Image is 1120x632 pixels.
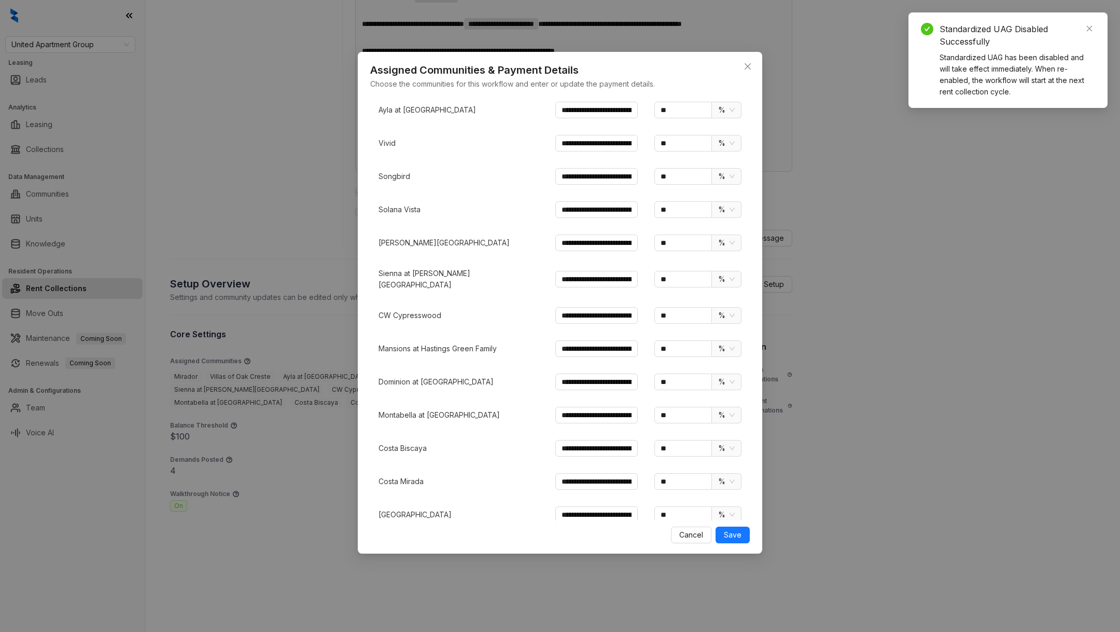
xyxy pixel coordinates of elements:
[921,23,933,35] span: check-circle
[379,343,539,354] p: Mansions at Hastings Green Family
[379,476,539,487] p: Costa Mirada
[379,310,539,321] p: CW Cypresswood
[718,169,735,184] span: %
[718,308,735,323] span: %
[379,237,539,249] p: [PERSON_NAME][GEOGRAPHIC_DATA]
[379,268,539,291] p: Sienna at [PERSON_NAME][GEOGRAPHIC_DATA]
[679,529,703,541] span: Cancel
[379,138,539,149] p: Vivid
[744,62,752,71] span: close
[940,52,1095,98] div: Standardized UAG has been disabled and will take effect immediately. When re-enabled, the workflo...
[379,376,539,388] p: Dominion at [GEOGRAPHIC_DATA]
[940,23,1095,48] div: Standardized UAG Disabled Successfully
[718,235,735,251] span: %
[370,78,750,90] p: Choose the communities for this workflow and enter or update the payment details.
[718,441,735,456] span: %
[379,409,539,421] p: Montabella at [GEOGRAPHIC_DATA]
[718,102,735,118] span: %
[724,529,741,541] span: Save
[379,171,539,182] p: Songbird
[379,509,539,520] p: [GEOGRAPHIC_DATA]
[1084,23,1095,34] a: Close
[718,407,735,423] span: %
[718,135,735,151] span: %
[718,507,735,523] span: %
[716,527,750,543] button: Save
[718,202,735,217] span: %
[379,443,539,454] p: Costa Biscaya
[718,474,735,489] span: %
[370,62,750,78] h2: Assigned Communities & Payment Details
[379,104,539,116] p: Ayla at [GEOGRAPHIC_DATA]
[739,58,756,75] button: Close
[379,204,539,215] p: Solana Vista
[1086,25,1093,32] span: close
[718,341,735,356] span: %
[718,271,735,287] span: %
[671,527,711,543] button: Cancel
[718,374,735,390] span: %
